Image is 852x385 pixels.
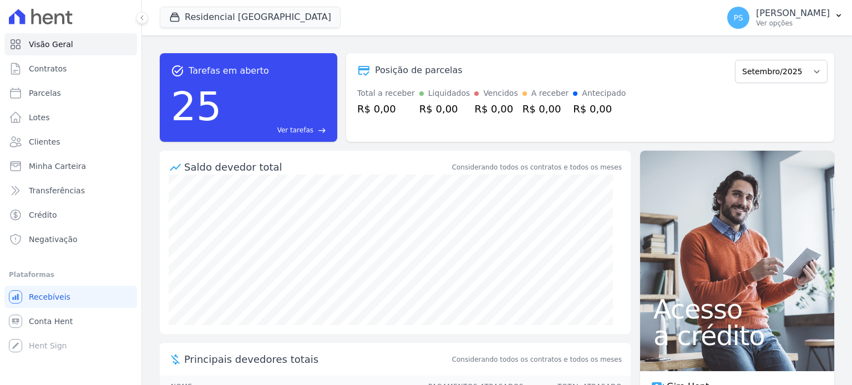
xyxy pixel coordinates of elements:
div: R$ 0,00 [357,101,415,116]
div: Plataformas [9,268,133,281]
a: Negativação [4,228,137,250]
span: task_alt [171,64,184,78]
a: Ver tarefas east [226,125,326,135]
span: Principais devedores totais [184,352,450,367]
a: Recebíveis [4,286,137,308]
div: R$ 0,00 [474,101,518,116]
a: Visão Geral [4,33,137,55]
a: Clientes [4,131,137,153]
span: Acesso [653,296,821,322]
a: Contratos [4,58,137,80]
span: Clientes [29,136,60,147]
a: Crédito [4,204,137,226]
a: Minha Carteira [4,155,137,177]
div: R$ 0,00 [419,101,470,116]
span: Recebíveis [29,291,70,302]
span: Crédito [29,209,57,220]
span: Transferências [29,185,85,196]
span: Negativação [29,234,78,245]
span: Tarefas em aberto [189,64,269,78]
div: Vencidos [483,88,518,99]
span: Contratos [29,63,67,74]
a: Parcelas [4,82,137,104]
span: PS [733,14,743,22]
span: Parcelas [29,88,61,99]
div: R$ 0,00 [523,101,569,116]
p: [PERSON_NAME] [756,8,830,19]
div: Considerando todos os contratos e todos os meses [452,162,622,172]
div: R$ 0,00 [573,101,626,116]
div: Posição de parcelas [375,64,463,77]
div: Antecipado [582,88,626,99]
div: A receber [531,88,569,99]
a: Lotes [4,106,137,129]
span: Visão Geral [29,39,73,50]
span: Lotes [29,112,50,123]
a: Conta Hent [4,310,137,332]
div: Liquidados [428,88,470,99]
button: Residencial [GEOGRAPHIC_DATA] [160,7,341,28]
span: Conta Hent [29,316,73,327]
div: 25 [171,78,222,135]
span: Considerando todos os contratos e todos os meses [452,355,622,365]
span: Minha Carteira [29,161,86,172]
div: Total a receber [357,88,415,99]
div: Saldo devedor total [184,160,450,174]
p: Ver opções [756,19,830,28]
span: east [318,126,326,135]
a: Transferências [4,179,137,202]
span: Ver tarefas [277,125,313,135]
span: a crédito [653,322,821,349]
button: PS [PERSON_NAME] Ver opções [718,2,852,33]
